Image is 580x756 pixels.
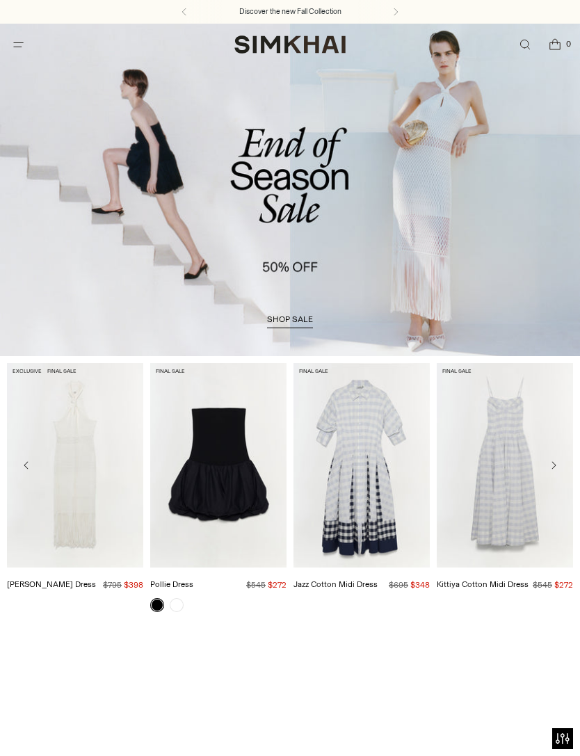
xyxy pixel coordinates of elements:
[437,363,573,568] a: Kittiya Cotton Midi Dress
[4,31,33,59] button: Open menu modal
[267,314,313,324] span: shop sale
[7,579,96,589] a: [PERSON_NAME] Dress
[293,363,430,568] a: Jazz Cotton Midi Dress
[103,580,122,590] s: $795
[437,579,529,589] a: Kittiya Cotton Midi Dress
[246,580,266,590] s: $545
[268,580,287,590] span: $272
[540,31,569,59] a: Open cart modal
[150,363,287,568] a: Pollie Dress
[533,580,552,590] s: $545
[267,314,313,328] a: shop sale
[510,31,539,59] a: Open search modal
[234,35,346,55] a: SIMKHAI
[124,580,143,590] span: $398
[7,363,143,568] a: Sanchez Dress
[541,453,566,478] button: Move to next carousel slide
[389,580,408,590] s: $695
[293,579,378,589] a: Jazz Cotton Midi Dress
[554,580,573,590] span: $272
[562,38,574,50] span: 0
[239,6,341,17] a: Discover the new Fall Collection
[14,453,39,478] button: Move to previous carousel slide
[150,579,193,589] a: Pollie Dress
[410,580,430,590] span: $348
